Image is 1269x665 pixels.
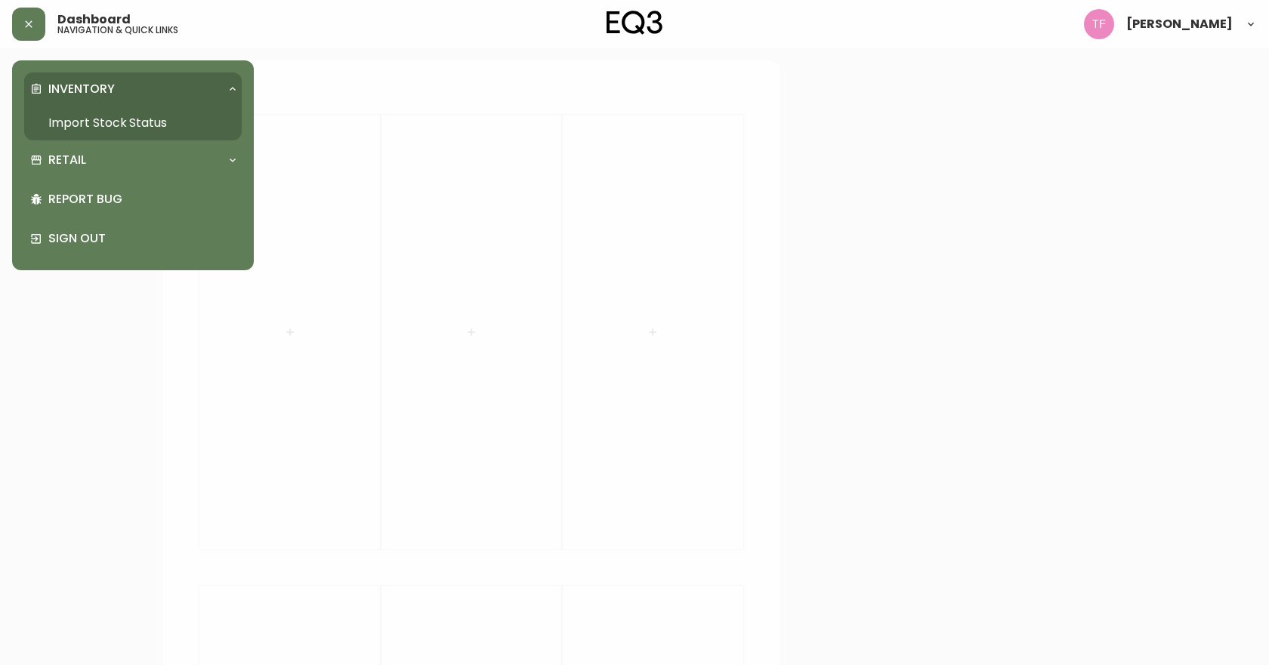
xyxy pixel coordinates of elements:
[24,219,242,258] div: Sign Out
[48,152,86,168] p: Retail
[24,180,242,219] div: Report Bug
[48,81,115,97] p: Inventory
[57,26,178,35] h5: navigation & quick links
[48,230,236,247] p: Sign Out
[24,106,242,140] a: Import Stock Status
[24,143,242,177] div: Retail
[607,11,662,35] img: logo
[24,72,242,106] div: Inventory
[57,14,131,26] span: Dashboard
[48,191,236,208] p: Report Bug
[1084,9,1114,39] img: 509424b058aae2bad57fee408324c33f
[1126,18,1233,30] span: [PERSON_NAME]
